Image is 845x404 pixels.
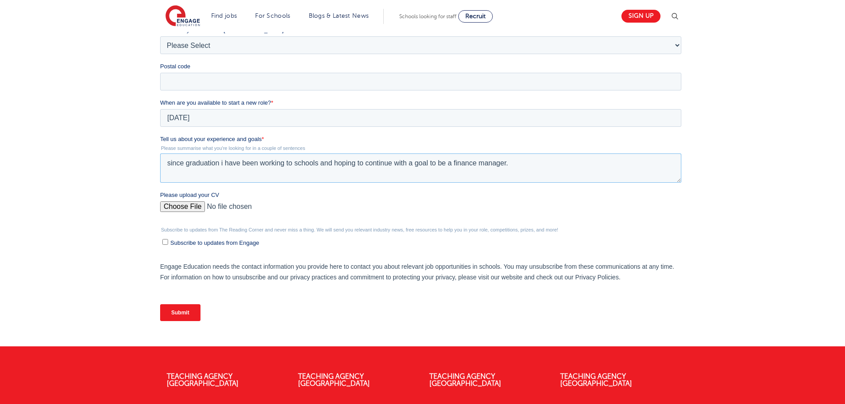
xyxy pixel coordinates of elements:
[465,13,486,20] span: Recruit
[429,373,501,388] a: Teaching Agency [GEOGRAPHIC_DATA]
[621,10,660,23] a: Sign up
[211,12,237,19] a: Find jobs
[167,373,239,388] a: Teaching Agency [GEOGRAPHIC_DATA]
[2,305,8,310] input: Subscribe to updates from Engage
[165,5,200,27] img: Engage Education
[263,2,522,20] input: *Last name
[309,12,369,19] a: Blogs & Latest News
[458,10,493,23] a: Recruit
[10,305,99,312] span: Subscribe to updates from Engage
[399,13,456,20] span: Schools looking for staff
[263,29,522,47] input: *Contact Number
[560,373,632,388] a: Teaching Agency [GEOGRAPHIC_DATA]
[298,373,370,388] a: Teaching Agency [GEOGRAPHIC_DATA]
[255,12,290,19] a: For Schools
